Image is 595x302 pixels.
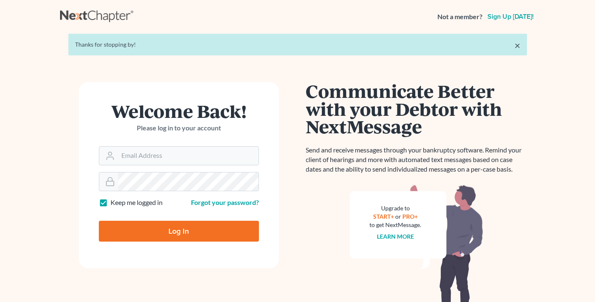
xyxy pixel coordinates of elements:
p: Please log in to your account [99,123,259,133]
a: PRO+ [402,213,418,220]
a: Forgot your password? [191,198,259,206]
input: Email Address [118,147,259,165]
h1: Communicate Better with your Debtor with NextMessage [306,82,527,135]
h1: Welcome Back! [99,102,259,120]
div: Upgrade to [370,204,422,212]
a: START+ [373,213,394,220]
strong: Not a member? [437,12,482,22]
a: × [515,40,520,50]
a: Learn more [377,233,414,240]
span: or [395,213,401,220]
a: Sign up [DATE]! [486,13,535,20]
input: Log In [99,221,259,242]
label: Keep me logged in [110,198,163,207]
div: to get NextMessage. [370,221,422,229]
p: Send and receive messages through your bankruptcy software. Remind your client of hearings and mo... [306,145,527,174]
div: Thanks for stopping by! [75,40,520,49]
